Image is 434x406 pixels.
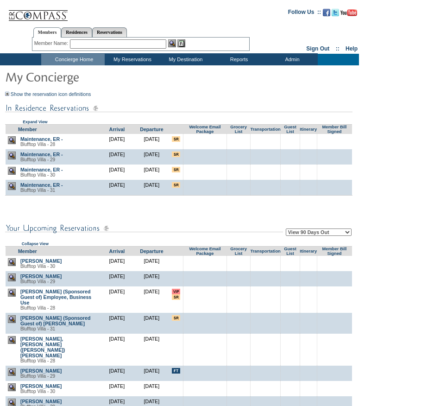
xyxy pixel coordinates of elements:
[306,45,329,52] a: Sign Out
[8,273,16,281] img: view
[20,368,62,374] a: [PERSON_NAME]
[92,27,127,37] a: Reservations
[172,289,180,294] input: VIP member
[177,39,185,47] img: Reservations
[100,165,134,180] td: [DATE]
[20,142,55,147] span: Blufftop Villa - 28
[20,326,55,331] span: Blufftop Villa - 31
[20,273,62,279] a: [PERSON_NAME]
[18,248,37,254] a: Member
[20,305,55,311] span: Blufftop Villa - 28
[8,383,16,391] img: view
[41,54,105,65] td: Concierge Home
[334,273,335,274] img: blank.gif
[20,315,91,326] a: [PERSON_NAME] (Sponsored Guest of) [PERSON_NAME]
[23,120,47,124] a: Expand View
[284,125,296,134] a: Guest List
[8,2,68,21] img: Compass Home
[134,366,169,381] td: [DATE]
[239,289,239,289] img: blank.gif
[134,286,169,313] td: [DATE]
[20,358,55,363] span: Blufftop Villa - 28
[239,152,239,152] img: blank.gif
[100,313,134,334] td: [DATE]
[168,39,176,47] img: View
[300,127,317,132] a: Itinerary
[250,127,280,132] a: Transportation
[134,334,169,366] td: [DATE]
[334,399,335,399] img: blank.gif
[134,381,169,396] td: [DATE]
[100,256,134,271] td: [DATE]
[33,27,62,38] a: Members
[8,336,16,344] img: view
[134,149,169,165] td: [DATE]
[172,368,180,374] input: This is the first travel event for this member!
[8,258,16,266] img: view
[20,258,62,264] a: [PERSON_NAME]
[8,315,16,323] img: view
[300,249,317,254] a: Itinerary
[284,247,296,256] a: Guest List
[5,92,9,96] img: Show the reservation icon definitions
[134,313,169,334] td: [DATE]
[250,249,280,254] a: Transportation
[134,165,169,180] td: [DATE]
[265,152,266,152] img: blank.gif
[20,136,63,142] a: Maintenance, ER -
[8,368,16,376] img: view
[334,136,335,137] img: blank.gif
[140,127,163,132] a: Departure
[20,374,55,379] span: Blufftop Villa - 29
[340,12,357,17] a: Subscribe to our YouTube Channel
[239,273,239,274] img: blank.gif
[265,289,266,289] img: blank.gif
[8,182,16,190] img: view
[8,152,16,159] img: view
[239,136,239,137] img: blank.gif
[20,157,55,162] span: Blufftop Villa - 29
[100,134,134,149] td: [DATE]
[172,294,180,300] input: There are special requests for this reservation!
[134,271,169,286] td: [DATE]
[346,45,358,52] a: Help
[100,271,134,286] td: [DATE]
[100,286,134,313] td: [DATE]
[134,134,169,149] td: [DATE]
[265,399,266,399] img: blank.gif
[105,54,158,65] td: My Reservations
[265,273,266,274] img: blank.gif
[172,182,180,188] input: There are special requests for this reservation!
